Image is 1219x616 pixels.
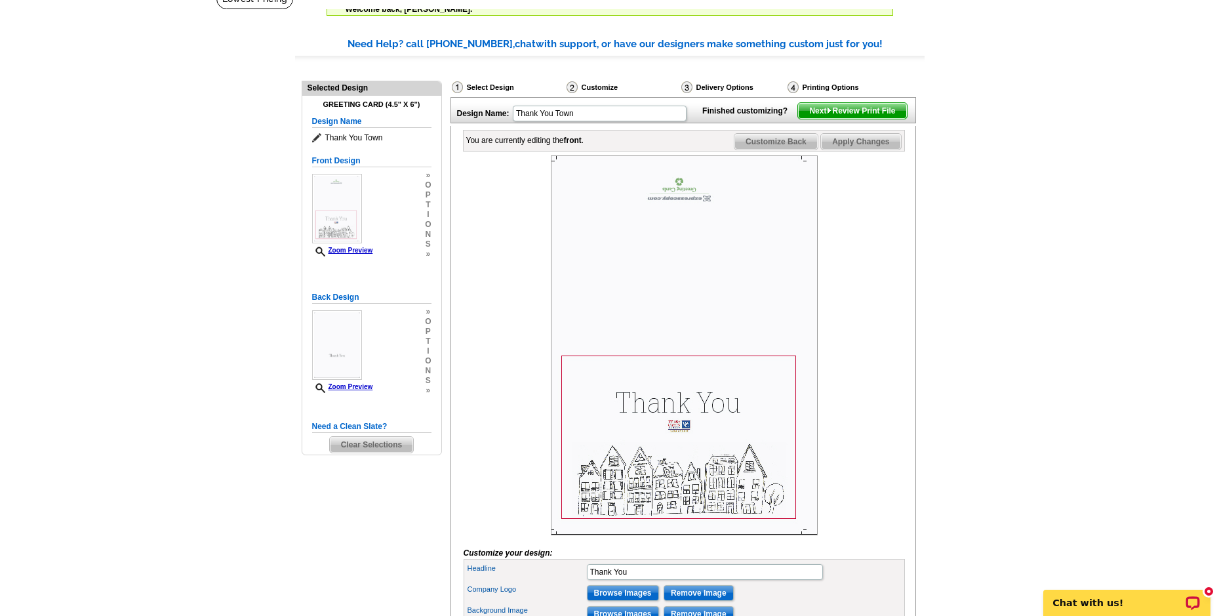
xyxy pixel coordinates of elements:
span: o [425,180,431,190]
img: Select Design [452,81,463,93]
div: Delivery Options [680,81,786,94]
span: chat [515,38,536,50]
a: Zoom Preview [312,247,373,254]
i: Customize your design: [464,548,553,558]
b: front [564,136,582,145]
h5: Design Name [312,115,431,128]
img: button-next-arrow-white.png [826,108,832,113]
label: Company Logo [468,584,586,595]
h5: Back Design [312,291,431,304]
div: Selected Design [302,81,441,94]
div: Need Help? call [PHONE_NUMBER], with support, or have our designers make something custom just fo... [348,37,925,52]
h4: Greeting Card (4.5" x 6") [312,100,431,109]
img: Printing Options & Summary [788,81,799,93]
span: » [425,386,431,396]
img: Delivery Options [681,81,692,93]
div: Customize [565,81,680,97]
span: Clear Selections [330,437,413,453]
span: p [425,327,431,337]
span: s [425,376,431,386]
div: Select Design [450,81,565,97]
label: Background Image [468,605,586,616]
span: Welcome back, [PERSON_NAME]. [346,5,473,14]
input: Remove Image [664,585,734,601]
span: o [425,317,431,327]
h5: Front Design [312,155,431,167]
span: s [425,239,431,249]
span: o [425,356,431,366]
div: Printing Options [786,81,903,94]
span: Apply Changes [821,134,900,150]
img: Z18877192_00001_1.jpg [551,155,818,535]
img: Z18877192_00001_2.jpg [312,310,362,380]
span: n [425,366,431,376]
div: You are currently editing the . [466,134,584,146]
span: t [425,200,431,210]
span: p [425,190,431,200]
strong: Finished customizing? [702,106,795,115]
label: Headline [468,563,586,574]
strong: Design Name: [457,109,510,118]
h5: Need a Clean Slate? [312,421,431,433]
span: Customize Back [734,134,818,150]
input: Browse Images [587,585,659,601]
span: » [425,307,431,317]
img: Customize [567,81,578,93]
a: Zoom Preview [312,383,373,390]
span: Next Review Print File [798,103,906,119]
span: » [425,171,431,180]
span: i [425,346,431,356]
span: n [425,230,431,239]
span: t [425,337,431,346]
span: » [425,249,431,259]
img: Z18877192_00001_1.jpg [312,174,362,243]
span: o [425,220,431,230]
iframe: LiveChat chat widget [1035,575,1219,616]
span: i [425,210,431,220]
span: Thank You Town [312,131,431,144]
